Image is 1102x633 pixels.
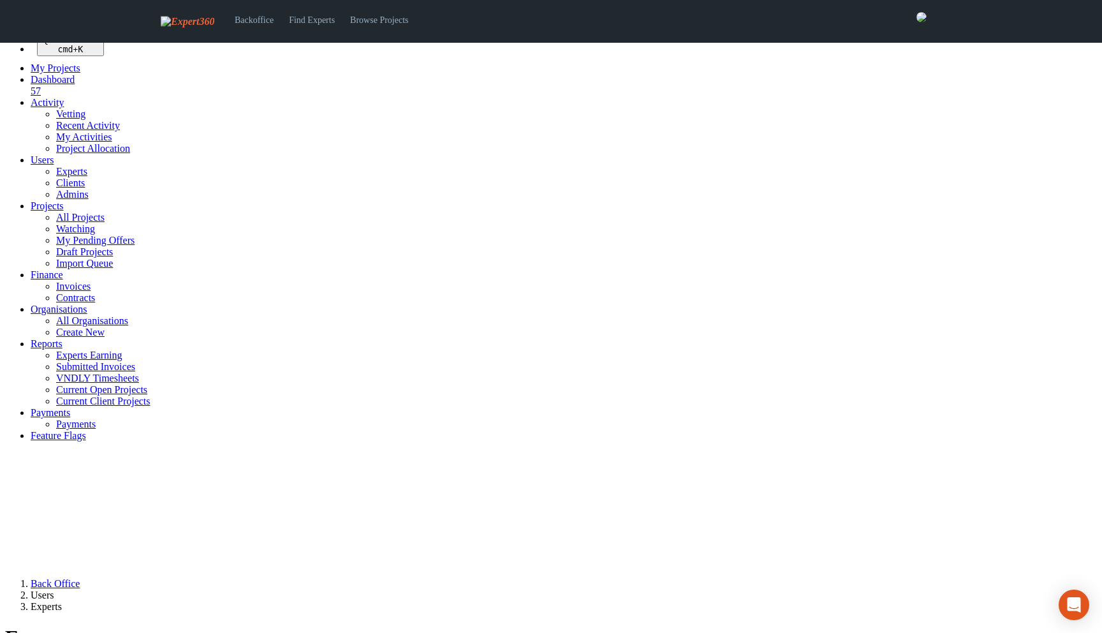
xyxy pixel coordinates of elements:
li: Experts [31,601,1097,613]
a: Vetting [56,108,85,119]
a: Experts Earning [56,350,122,361]
a: Current Open Projects [56,384,147,395]
span: Dashboard [31,74,75,85]
a: Admins [56,189,89,200]
div: Open Intercom Messenger [1059,590,1089,620]
a: Watching [56,223,95,234]
a: All Organisations [56,315,128,326]
a: VNDLY Timesheets [56,373,139,384]
a: Project Allocation [56,143,130,154]
a: Submitted Invoices [56,361,135,372]
div: + [42,45,99,54]
a: My Activities [56,131,112,142]
a: Invoices [56,281,91,292]
a: Back Office [31,578,80,589]
img: aacfd360-1189-4d2c-8c99-f915b2c139f3-normal.png [916,12,927,22]
a: My Pending Offers [56,235,135,246]
button: Quick search... cmd+K [37,33,104,56]
a: Contracts [56,292,95,303]
a: Finance [31,269,63,280]
a: Organisations [31,304,87,315]
a: Create New [56,327,105,338]
a: Reports [31,338,62,349]
a: Import Queue [56,258,113,269]
a: Recent Activity [56,120,120,131]
a: My Projects [31,63,80,73]
a: All Projects [56,212,105,223]
kbd: K [78,45,83,54]
a: Clients [56,177,85,188]
a: Feature Flags [31,430,86,441]
li: Users [31,590,1097,601]
a: Dashboard 57 [31,74,1097,97]
a: Projects [31,200,64,211]
span: 57 [31,86,41,96]
a: Payments [56,419,96,429]
a: Current Client Projects [56,396,151,406]
a: Draft Projects [56,246,113,257]
a: Experts [56,166,87,177]
kbd: cmd [57,45,73,54]
a: Users [31,154,54,165]
a: Activity [31,97,64,108]
img: Expert360 [161,16,214,27]
a: Payments [31,407,70,418]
